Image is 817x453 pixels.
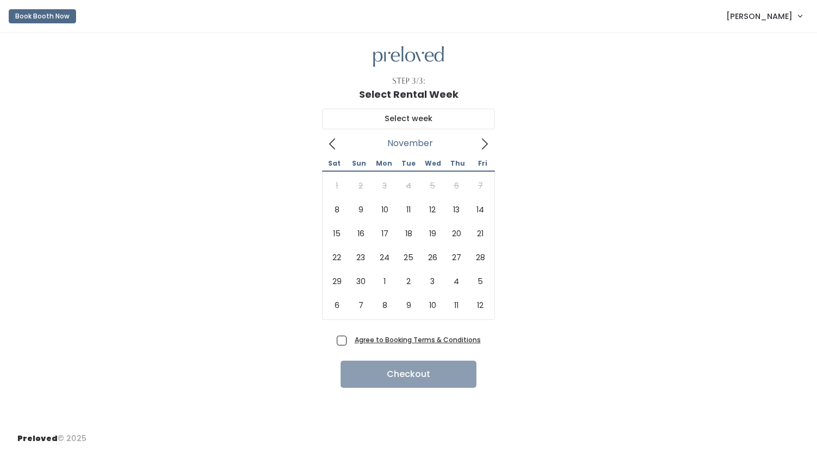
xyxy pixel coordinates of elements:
[397,222,420,246] span: November 18, 2025
[468,269,492,293] span: December 5, 2025
[444,246,468,269] span: November 27, 2025
[373,198,397,222] span: November 10, 2025
[349,293,373,317] span: December 7, 2025
[372,160,396,167] span: Mon
[322,109,495,129] input: Select week
[397,269,420,293] span: December 2, 2025
[373,269,397,293] span: December 1, 2025
[341,361,476,388] button: Checkout
[349,198,373,222] span: November 9, 2025
[387,141,433,146] span: November
[444,222,468,246] span: November 20, 2025
[468,222,492,246] span: November 21, 2025
[715,4,813,28] a: [PERSON_NAME]
[392,75,425,87] div: Step 3/3:
[468,293,492,317] span: December 12, 2025
[420,269,444,293] span: December 3, 2025
[9,9,76,23] button: Book Booth Now
[397,246,420,269] span: November 25, 2025
[349,246,373,269] span: November 23, 2025
[325,222,349,246] span: November 15, 2025
[421,160,445,167] span: Wed
[397,198,420,222] span: November 11, 2025
[9,4,76,28] a: Book Booth Now
[17,424,86,444] div: © 2025
[470,160,495,167] span: Fri
[373,46,444,67] img: preloved logo
[444,269,468,293] span: December 4, 2025
[468,198,492,222] span: November 14, 2025
[373,222,397,246] span: November 17, 2025
[349,222,373,246] span: November 16, 2025
[347,160,371,167] span: Sun
[420,293,444,317] span: December 10, 2025
[444,198,468,222] span: November 13, 2025
[726,10,793,22] span: [PERSON_NAME]
[373,246,397,269] span: November 24, 2025
[468,246,492,269] span: November 28, 2025
[359,89,458,100] h1: Select Rental Week
[420,222,444,246] span: November 19, 2025
[355,335,481,344] a: Agree to Booking Terms & Conditions
[325,198,349,222] span: November 8, 2025
[420,246,444,269] span: November 26, 2025
[373,293,397,317] span: December 8, 2025
[349,269,373,293] span: November 30, 2025
[445,160,470,167] span: Thu
[444,293,468,317] span: December 11, 2025
[396,160,420,167] span: Tue
[420,198,444,222] span: November 12, 2025
[325,246,349,269] span: November 22, 2025
[397,293,420,317] span: December 9, 2025
[17,433,58,444] span: Preloved
[325,293,349,317] span: December 6, 2025
[322,160,347,167] span: Sat
[325,269,349,293] span: November 29, 2025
